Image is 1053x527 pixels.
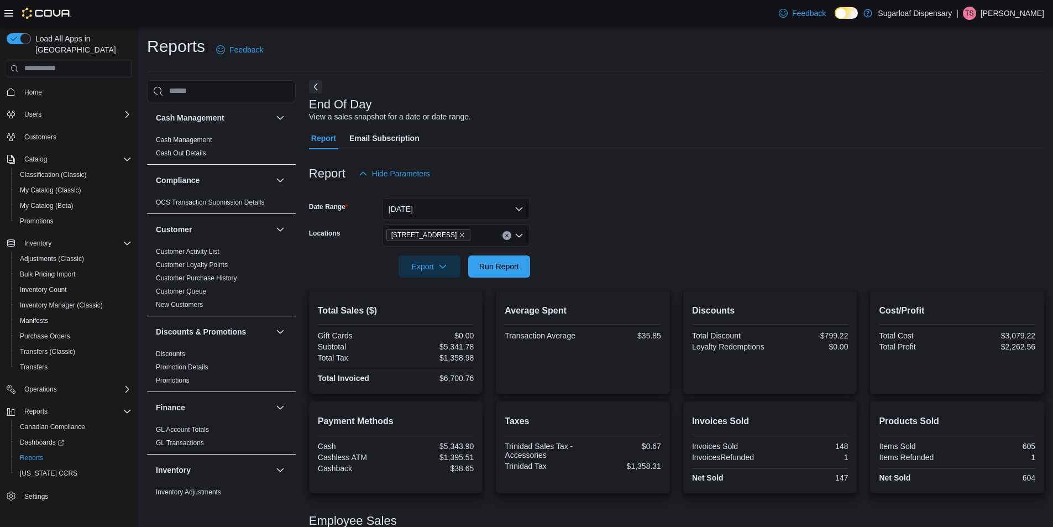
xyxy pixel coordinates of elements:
[156,260,228,269] span: Customer Loyalty Points
[2,236,136,251] button: Inventory
[835,7,858,19] input: Dark Mode
[692,304,848,317] h2: Discounts
[20,237,132,250] span: Inventory
[20,363,48,372] span: Transfers
[20,153,51,166] button: Catalog
[156,465,271,476] button: Inventory
[878,7,952,20] p: Sugarloaf Dispensary
[15,361,52,374] a: Transfers
[774,2,830,24] a: Feedback
[156,439,204,447] a: GL Transactions
[156,136,212,144] a: Cash Management
[15,314,53,327] a: Manifests
[15,451,48,465] a: Reports
[156,149,206,158] span: Cash Out Details
[212,39,268,61] a: Feedback
[20,201,74,210] span: My Catalog (Beta)
[309,80,322,93] button: Next
[981,7,1044,20] p: [PERSON_NAME]
[156,224,192,235] h3: Customer
[585,442,661,451] div: $0.67
[398,342,474,351] div: $5,341.78
[20,153,132,166] span: Catalog
[147,196,296,213] div: Compliance
[960,331,1035,340] div: $3,079.22
[24,155,47,164] span: Catalog
[20,489,132,503] span: Settings
[156,175,271,186] button: Compliance
[156,349,185,358] span: Discounts
[147,347,296,392] div: Discounts & Promotions
[311,127,336,149] span: Report
[309,229,340,238] label: Locations
[24,492,48,501] span: Settings
[15,330,75,343] a: Purchase Orders
[20,490,53,503] a: Settings
[692,415,848,428] h2: Invoices Sold
[20,405,132,418] span: Reports
[692,473,724,482] strong: Net Sold
[147,423,296,454] div: Finance
[11,198,136,213] button: My Catalog (Beta)
[960,442,1035,451] div: 605
[15,283,71,296] a: Inventory Count
[15,345,80,358] a: Transfers (Classic)
[309,111,471,123] div: View a sales snapshot for a date or date range.
[156,326,246,337] h3: Discounts & Promotions
[156,112,224,123] h3: Cash Management
[505,415,661,428] h2: Taxes
[15,467,132,480] span: Washington CCRS
[156,326,271,337] button: Discounts & Promotions
[274,174,287,187] button: Compliance
[2,129,136,145] button: Customers
[24,88,42,97] span: Home
[2,152,136,167] button: Catalog
[15,436,69,449] a: Dashboards
[398,464,474,473] div: $38.65
[318,353,394,362] div: Total Tax
[20,316,48,325] span: Manifests
[15,184,86,197] a: My Catalog (Classic)
[468,255,530,278] button: Run Report
[505,462,580,471] div: Trinidad Tax
[20,453,43,462] span: Reports
[15,283,132,296] span: Inventory Count
[956,7,958,20] p: |
[156,175,200,186] h3: Compliance
[20,108,46,121] button: Users
[11,282,136,298] button: Inventory Count
[318,453,394,462] div: Cashless ATM
[11,359,136,375] button: Transfers
[879,453,955,462] div: Items Refunded
[15,268,132,281] span: Bulk Pricing Import
[156,287,206,296] span: Customer Queue
[11,167,136,182] button: Classification (Classic)
[147,133,296,164] div: Cash Management
[15,252,88,265] a: Adjustments (Classic)
[309,98,372,111] h3: End Of Day
[772,331,848,340] div: -$799.22
[505,442,580,460] div: Trinidad Sales Tax - Accessories
[20,285,67,294] span: Inventory Count
[11,313,136,328] button: Manifests
[156,247,219,256] span: Customer Activity List
[879,342,955,351] div: Total Profit
[156,248,219,255] a: Customer Activity List
[156,465,191,476] h3: Inventory
[692,453,768,462] div: InvoicesRefunded
[879,473,910,482] strong: Net Sold
[505,331,580,340] div: Transaction Average
[11,182,136,198] button: My Catalog (Classic)
[20,131,61,144] a: Customers
[515,231,523,240] button: Open list of options
[585,331,661,340] div: $35.85
[20,237,56,250] button: Inventory
[20,217,54,226] span: Promotions
[15,299,132,312] span: Inventory Manager (Classic)
[318,442,394,451] div: Cash
[879,442,955,451] div: Items Sold
[20,405,52,418] button: Reports
[156,301,203,309] a: New Customers
[772,342,848,351] div: $0.00
[399,255,460,278] button: Export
